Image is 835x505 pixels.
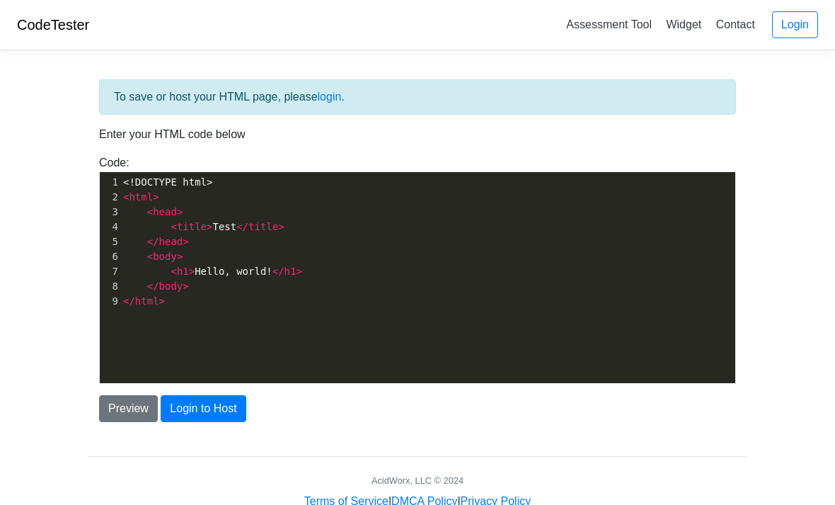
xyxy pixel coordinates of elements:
[129,191,153,203] span: html
[100,175,120,190] div: 1
[153,251,177,262] span: body
[161,395,246,422] button: Login to Host
[207,221,212,232] span: >
[284,266,296,277] span: h1
[99,126,736,143] p: Enter your HTML code below
[660,13,707,36] a: Widget
[123,191,129,203] span: <
[171,266,176,277] span: <
[100,205,120,220] div: 3
[123,295,135,307] span: </
[88,154,747,384] div: Code:
[177,206,183,217] span: >
[17,17,89,33] a: CodeTester
[123,266,302,277] span: Hello, world!
[153,206,177,217] span: head
[278,221,284,232] span: >
[100,234,120,249] div: 5
[100,249,120,264] div: 6
[100,279,120,294] div: 8
[177,251,183,262] span: >
[153,191,159,203] span: >
[372,474,463,487] div: AcidWorx, LLC © 2024
[147,280,159,292] span: </
[296,266,301,277] span: >
[135,295,159,307] span: html
[147,251,153,262] span: <
[772,11,818,38] a: Login
[710,13,761,36] a: Contact
[183,280,188,292] span: >
[177,221,207,232] span: title
[99,79,736,115] div: To save or host your HTML page, please .
[272,266,284,277] span: </
[123,221,284,232] span: Test
[159,236,183,247] span: head
[159,295,165,307] span: >
[318,91,342,103] a: login
[248,221,278,232] span: title
[171,221,176,232] span: <
[236,221,248,232] span: </
[100,264,120,279] div: 7
[99,395,158,422] button: Preview
[100,220,120,234] div: 4
[100,294,120,309] div: 9
[100,190,120,205] div: 2
[177,266,189,277] span: h1
[147,206,153,217] span: <
[560,13,657,36] a: Assessment Tool
[183,236,188,247] span: >
[159,280,183,292] span: body
[147,236,159,247] span: </
[189,266,195,277] span: >
[123,176,212,188] span: <!DOCTYPE html>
